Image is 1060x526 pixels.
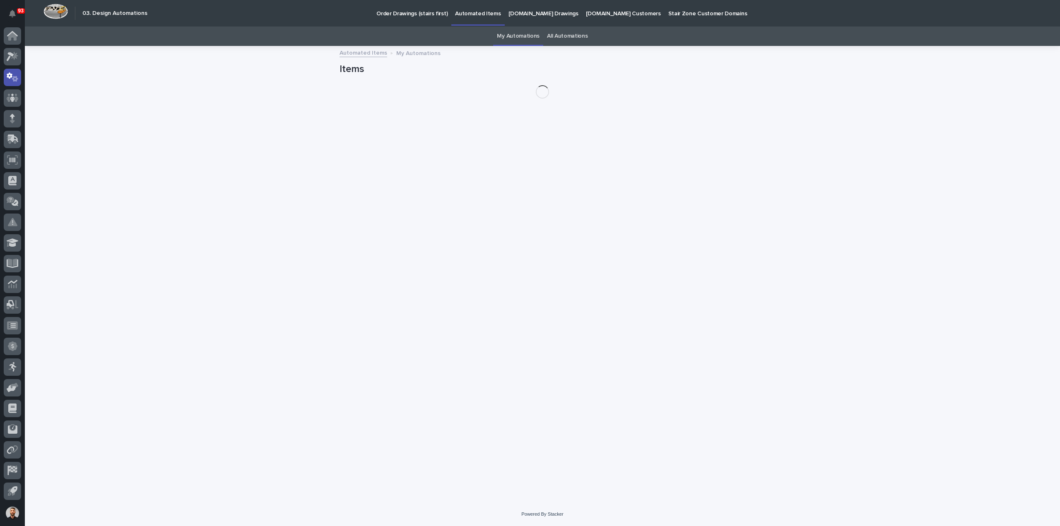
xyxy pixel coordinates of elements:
h1: Items [340,63,745,75]
h2: 03. Design Automations [82,10,147,17]
button: Notifications [4,5,21,22]
p: 93 [18,8,24,14]
a: All Automations [547,26,588,46]
a: My Automations [497,26,540,46]
img: Workspace Logo [43,4,68,19]
div: Notifications93 [10,10,21,23]
button: users-avatar [4,504,21,522]
p: My Automations [396,48,441,57]
a: Automated Items [340,48,387,57]
a: Powered By Stacker [521,512,563,516]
